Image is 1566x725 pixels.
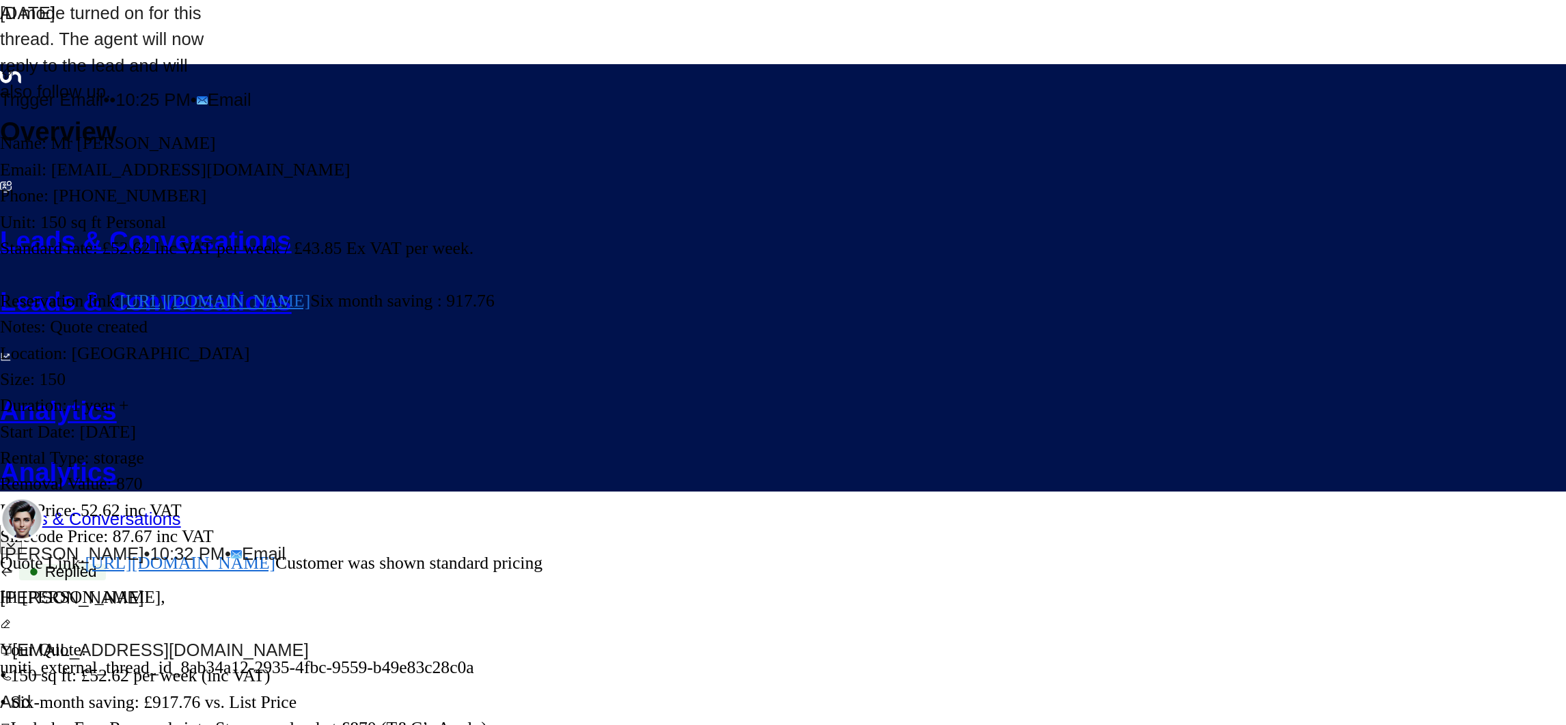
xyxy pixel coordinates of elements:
span: Email [242,544,286,563]
span: • [144,544,150,563]
span: • [109,90,115,109]
span: • [191,90,197,109]
span: 10:32 PM [150,544,225,563]
span: • [103,90,109,109]
span: 10:25 PM [115,90,191,109]
span: • [225,544,231,563]
a: [URL][DOMAIN_NAME] [120,291,311,311]
span: Email [208,90,251,109]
